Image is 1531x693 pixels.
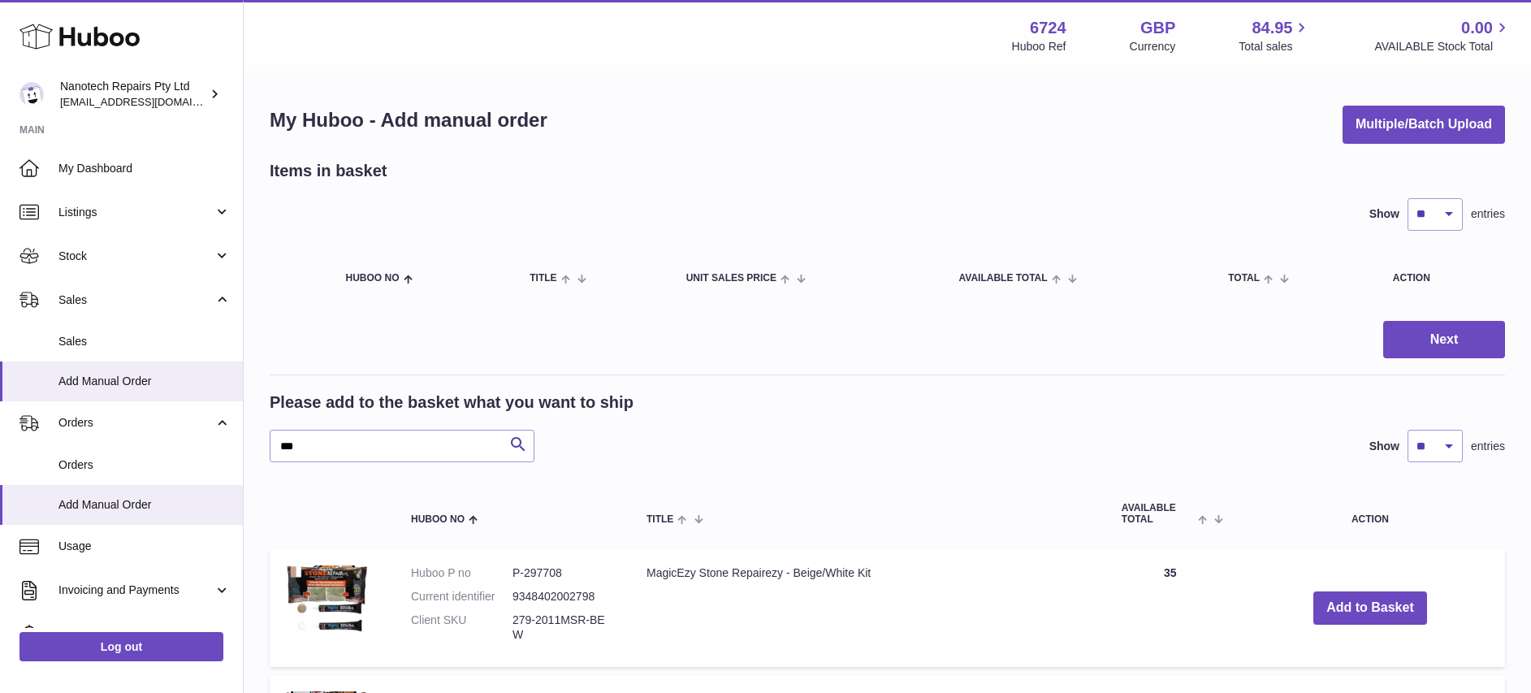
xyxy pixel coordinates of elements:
[58,626,231,642] span: Cases
[58,415,214,431] span: Orders
[411,514,465,525] span: Huboo no
[1383,321,1505,359] button: Next
[19,632,223,661] a: Log out
[270,107,547,133] h1: My Huboo - Add manual order
[1393,273,1489,284] div: Action
[270,160,387,182] h2: Items in basket
[1012,39,1066,54] div: Huboo Ref
[1130,39,1176,54] div: Currency
[346,273,400,284] span: Huboo no
[19,82,44,106] img: info@nanotechrepairs.com
[1122,503,1194,524] span: AVAILABLE Total
[1471,439,1505,454] span: entries
[1228,273,1260,284] span: Total
[1369,206,1399,222] label: Show
[411,589,512,604] dt: Current identifier
[411,565,512,581] dt: Huboo P no
[58,334,231,349] span: Sales
[1030,17,1066,39] strong: 6724
[58,249,214,264] span: Stock
[1374,39,1512,54] span: AVAILABLE Stock Total
[58,292,214,308] span: Sales
[411,613,512,643] dt: Client SKU
[959,273,1048,284] span: AVAILABLE Total
[1313,591,1427,625] button: Add to Basket
[1239,17,1311,54] a: 84.95 Total sales
[58,497,231,513] span: Add Manual Order
[58,161,231,176] span: My Dashboard
[58,583,214,598] span: Invoicing and Payments
[58,539,231,554] span: Usage
[1235,487,1505,540] th: Action
[1374,17,1512,54] a: 0.00 AVAILABLE Stock Total
[512,613,614,643] dd: 279-2011MSR-BEW
[58,457,231,473] span: Orders
[58,205,214,220] span: Listings
[530,273,556,284] span: Title
[58,374,231,389] span: Add Manual Order
[1140,17,1175,39] strong: GBP
[60,79,206,110] div: Nanotech Repairs Pty Ltd
[512,565,614,581] dd: P-297708
[1105,549,1235,668] td: 35
[1461,17,1493,39] span: 0.00
[647,514,673,525] span: Title
[1239,39,1311,54] span: Total sales
[1343,106,1505,144] button: Multiple/Batch Upload
[630,549,1105,668] td: MagicEzy Stone Repairezy - Beige/White Kit
[1252,17,1292,39] span: 84.95
[1369,439,1399,454] label: Show
[270,392,634,414] h2: Please add to the basket what you want to ship
[512,589,614,604] dd: 9348402002798
[286,565,367,634] img: MagicEzy Stone Repairezy - Beige/White Kit
[686,273,776,284] span: Unit Sales Price
[1471,206,1505,222] span: entries
[60,95,239,108] span: [EMAIL_ADDRESS][DOMAIN_NAME]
